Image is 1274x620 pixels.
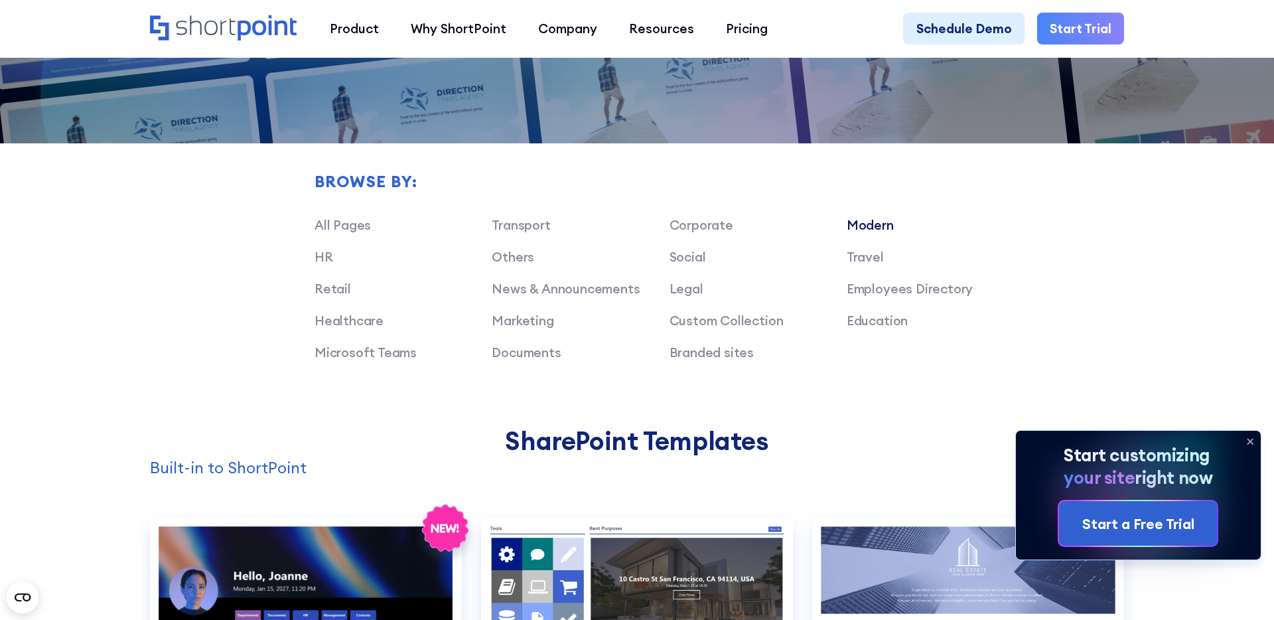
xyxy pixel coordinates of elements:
a: Marketing [492,313,553,329]
div: Pricing [726,19,768,39]
a: Microsoft Teams [315,345,417,360]
button: Open CMP widget [7,581,38,613]
h2: Browse by: [315,173,1024,190]
a: Modern [847,217,894,233]
a: Custom Collection [670,313,784,329]
a: Product [314,13,395,44]
div: Company [538,19,597,39]
div: Start a Free Trial [1082,513,1194,534]
a: Resources [613,13,710,44]
a: HR [315,249,333,265]
p: Built-in to ShortPoint [150,455,1125,479]
a: Transport [492,217,550,233]
a: Start Trial [1037,13,1124,44]
a: Healthcare [315,313,384,329]
a: Education [847,313,908,329]
div: Resources [629,19,694,39]
a: Start a Free Trial [1059,501,1217,546]
a: Others [492,249,534,265]
div: Product [330,19,379,39]
a: Retail [315,281,351,297]
a: Schedule Demo [903,13,1024,44]
a: All Pages [315,217,371,233]
a: Company [522,13,613,44]
a: Social [670,249,706,265]
a: Employees Directory [847,281,973,297]
a: Home [150,15,298,43]
a: Pricing [710,13,784,44]
a: Travel [847,249,884,265]
a: Legal [670,281,703,297]
a: Corporate [670,217,733,233]
div: Why ShortPoint [411,19,506,39]
h2: SharePoint Templates [150,426,1125,456]
a: Branded sites [670,345,754,360]
a: Documents [492,345,561,360]
a: Why ShortPoint [395,13,522,44]
a: News & Announcements [492,281,640,297]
